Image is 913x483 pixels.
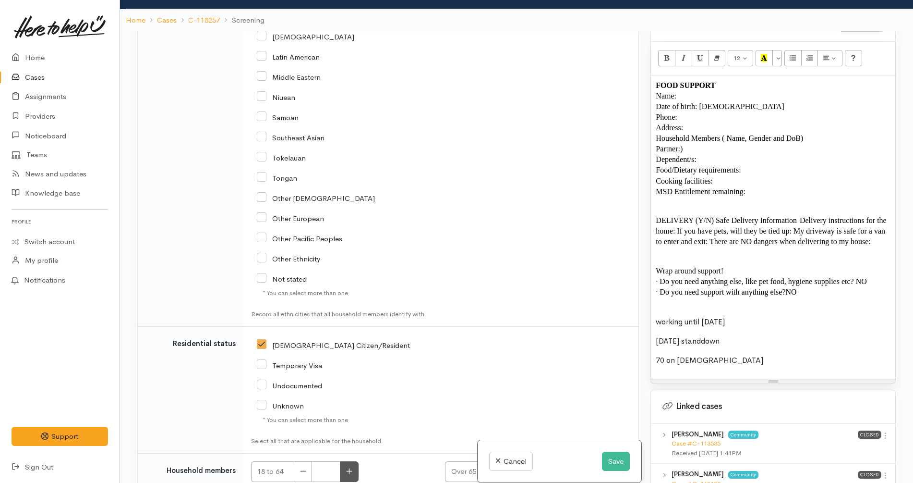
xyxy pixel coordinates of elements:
li: Screening [220,15,264,26]
label: Not stated [257,275,307,283]
label: Residential status [173,338,236,349]
small: * You can select more than one [263,288,348,298]
nav: breadcrumb [120,9,913,32]
button: Save [602,452,630,471]
label: Temporary Visa [257,362,322,369]
a: Cases [157,15,177,26]
label: [DEMOGRAPHIC_DATA] Citizen/Resident [257,342,410,349]
span: Date of birth: [DEMOGRAPHIC_DATA] [656,102,784,111]
a: Home [126,15,145,26]
a: Cancel [489,452,533,471]
button: Bold (CTRL+B) [658,50,675,66]
span: Over 65 [445,461,488,482]
b: [PERSON_NAME] [672,430,724,438]
span: MSD Entitlement remaining: [656,187,745,196]
a: C-118257 [188,15,220,26]
input: 18 to 64 [312,461,340,482]
button: Underline (CTRL+U) [692,50,709,66]
label: Niuean [257,94,295,101]
span: DELIVERY (Y/N) Safe Delivery Information Delivery instructions for the home: If you have pets, wi... [656,216,888,246]
button: Support [12,427,108,446]
label: [DEMOGRAPHIC_DATA] [257,33,354,40]
button: Italic (CTRL+I) [675,50,692,66]
h6: Profile [12,215,108,228]
label: Other [DEMOGRAPHIC_DATA] [257,195,375,202]
b: [PERSON_NAME] [672,470,724,478]
small: Record all ethnicities that all household members identify with. [251,310,627,319]
span: Phone: [656,113,677,121]
label: Unknown [257,402,304,409]
label: Tokelauan [257,154,306,161]
span: · Do you need anything else, like pet food, hygiene supplies etc? NO [656,277,866,285]
div: Received [DATE] 1:41PM [672,448,858,458]
span: Partner:) [656,145,683,153]
span: 12 [733,54,740,62]
span: Household Members ( Name, Gender and DoB) [656,134,803,142]
span: Community [728,471,758,479]
span: working until [DATE] [656,317,725,327]
h3: Linked cases [662,402,884,411]
button: Paragraph [817,50,842,66]
span: Dependent/s: [656,155,696,163]
span: · Do you need support with anything else? [656,288,785,296]
span: 18 to 64 [251,461,294,482]
small: * You can select more than one [263,415,348,425]
button: Help [845,50,862,66]
button: Ordered list (CTRL+SHIFT+NUM8) [801,50,818,66]
label: Tongan [257,174,297,182]
span: Food/Dietary requirements: [656,166,741,174]
span: Cooking facilities: [656,177,713,185]
label: Other Ethnicity [257,255,320,262]
span: Closed [858,431,881,438]
span: 70 on [DEMOGRAPHIC_DATA] [656,355,763,365]
label: Samoan [257,114,299,121]
div: Resize [651,379,895,384]
span: [DATE] standdown [656,336,720,346]
label: Latin American [257,53,320,61]
label: Other European [257,215,324,222]
label: Southeast Asian [257,134,324,141]
span: NO [786,288,797,296]
button: Remove Font Style (CTRL+\) [709,50,726,66]
button: Font Size [728,50,753,66]
span: Community [728,431,758,438]
label: Undocumented [257,382,322,389]
small: Select all that are applicable for the household. [251,436,502,446]
span: FOOD SUPPORT [656,81,715,89]
span: Wrap around support! [656,267,723,275]
button: More Color [772,50,782,66]
button: Recent Color [756,50,773,66]
span: Closed [858,471,881,479]
label: Household members [167,465,236,476]
label: Middle Eastern [257,74,321,81]
button: Unordered list (CTRL+SHIFT+NUM7) [784,50,802,66]
a: Case #C-113535 [672,439,721,447]
label: Other Pacific Peoples [257,235,342,242]
span: Address: [656,124,683,132]
span: Name: [656,92,676,100]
